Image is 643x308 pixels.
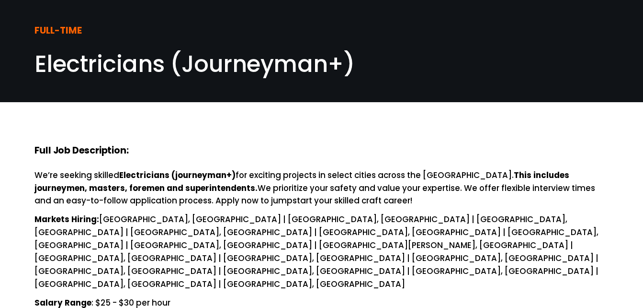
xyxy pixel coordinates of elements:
[34,213,99,225] strong: Markets Hiring:
[34,24,82,37] strong: FULL-TIME
[34,169,571,194] strong: This includes journeymen, masters, foremen and superintendents.
[34,169,609,208] p: We’re seeking skilled for exciting projects in select cities across the [GEOGRAPHIC_DATA]. We pri...
[119,169,236,181] strong: Electricians (journeyman+)
[34,213,609,290] p: [GEOGRAPHIC_DATA], [GEOGRAPHIC_DATA] | [GEOGRAPHIC_DATA], [GEOGRAPHIC_DATA] | [GEOGRAPHIC_DATA], ...
[34,144,129,157] strong: Full Job Description:
[34,48,355,80] span: Electricians (Journeyman+)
